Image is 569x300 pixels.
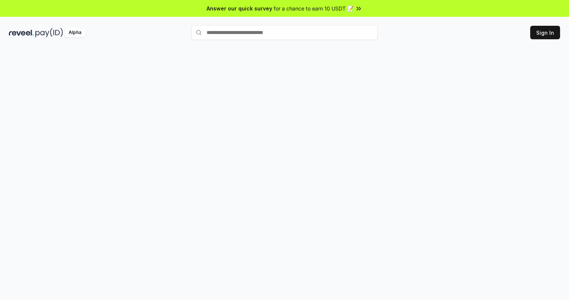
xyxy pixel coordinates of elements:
span: Answer our quick survey [207,4,272,12]
img: reveel_dark [9,28,34,37]
button: Sign In [530,26,560,39]
span: for a chance to earn 10 USDT 📝 [274,4,353,12]
div: Alpha [65,28,85,37]
img: pay_id [35,28,63,37]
